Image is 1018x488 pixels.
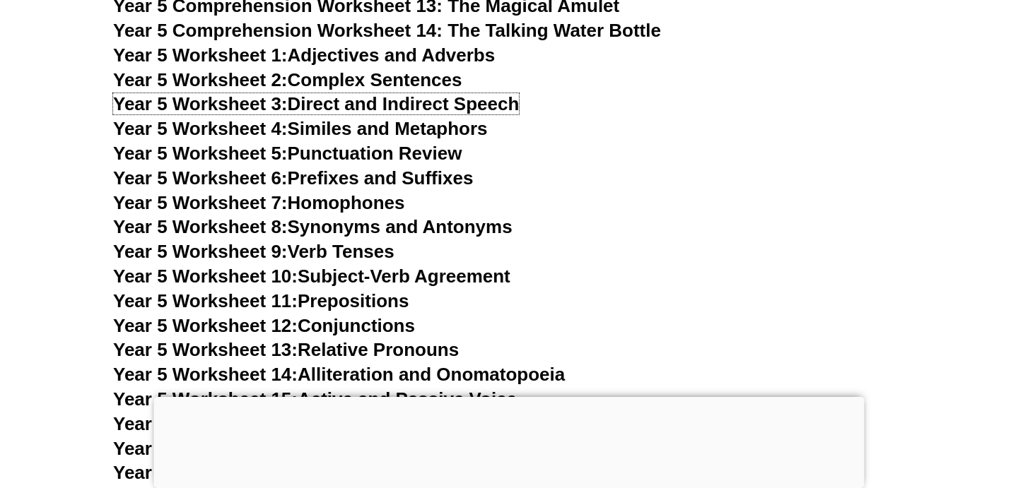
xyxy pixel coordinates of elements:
[113,118,288,139] span: Year 5 Worksheet 4:
[113,462,298,483] span: Year 5 Worksheet 18:
[113,364,298,385] span: Year 5 Worksheet 14:
[113,462,514,483] a: Year 5 Worksheet 18:Comprehension Practice
[113,438,411,459] a: Year 5 Worksheet 17:Contractions
[113,388,298,410] span: Year 5 Worksheet 15:
[113,216,288,237] span: Year 5 Worksheet 8:
[113,167,473,189] a: Year 5 Worksheet 6:Prefixes and Suffixes
[113,438,298,459] span: Year 5 Worksheet 17:
[113,339,298,360] span: Year 5 Worksheet 13:
[113,93,519,114] a: Year 5 Worksheet 3:Direct and Indirect Speech
[113,69,288,90] span: Year 5 Worksheet 2:
[113,118,488,139] a: Year 5 Worksheet 4:Similes and Metaphors
[113,192,288,213] span: Year 5 Worksheet 7:
[113,20,661,41] a: Year 5 Comprehension Worksheet 14: The Talking Water Bottle
[154,397,865,484] iframe: Advertisement
[113,143,462,164] a: Year 5 Worksheet 5:Punctuation Review
[113,266,298,287] span: Year 5 Worksheet 10:
[113,388,517,410] a: Year 5 Worksheet 15:Active and Passive Voice
[113,290,298,311] span: Year 5 Worksheet 11:
[113,413,298,434] span: Year 5 Worksheet 16:
[113,241,288,262] span: Year 5 Worksheet 9:
[113,315,415,336] a: Year 5 Worksheet 12:Conjunctions
[113,69,462,90] a: Year 5 Worksheet 2:Complex Sentences
[776,328,1018,488] iframe: Chat Widget
[113,241,394,262] a: Year 5 Worksheet 9:Verb Tenses
[113,290,409,311] a: Year 5 Worksheet 11:Prepositions
[113,216,513,237] a: Year 5 Worksheet 8:Synonyms and Antonyms
[113,167,288,189] span: Year 5 Worksheet 6:
[113,339,459,360] a: Year 5 Worksheet 13:Relative Pronouns
[113,315,298,336] span: Year 5 Worksheet 12:
[113,192,405,213] a: Year 5 Worksheet 7:Homophones
[113,44,495,66] a: Year 5 Worksheet 1:Adjectives and Adverbs
[113,44,288,66] span: Year 5 Worksheet 1:
[113,143,288,164] span: Year 5 Worksheet 5:
[113,413,475,434] a: Year 5 Worksheet 16:Paragraph Structure
[113,93,288,114] span: Year 5 Worksheet 3:
[113,266,510,287] a: Year 5 Worksheet 10:Subject-Verb Agreement
[113,364,565,385] a: Year 5 Worksheet 14:Alliteration and Onomatopoeia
